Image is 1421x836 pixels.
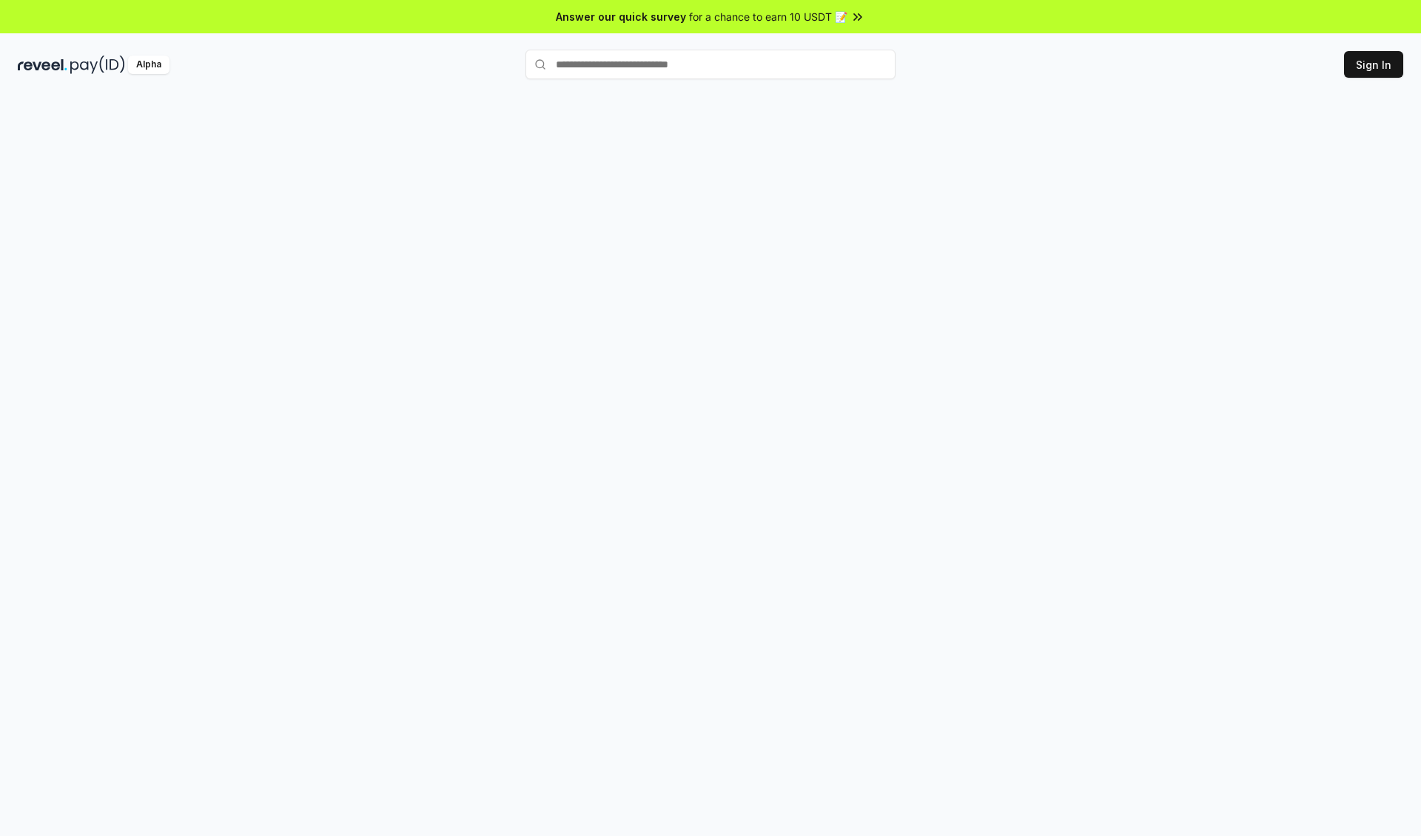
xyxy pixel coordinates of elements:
div: Alpha [128,56,169,74]
span: for a chance to earn 10 USDT 📝 [689,9,847,24]
button: Sign In [1344,51,1403,78]
img: reveel_dark [18,56,67,74]
img: pay_id [70,56,125,74]
span: Answer our quick survey [556,9,686,24]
